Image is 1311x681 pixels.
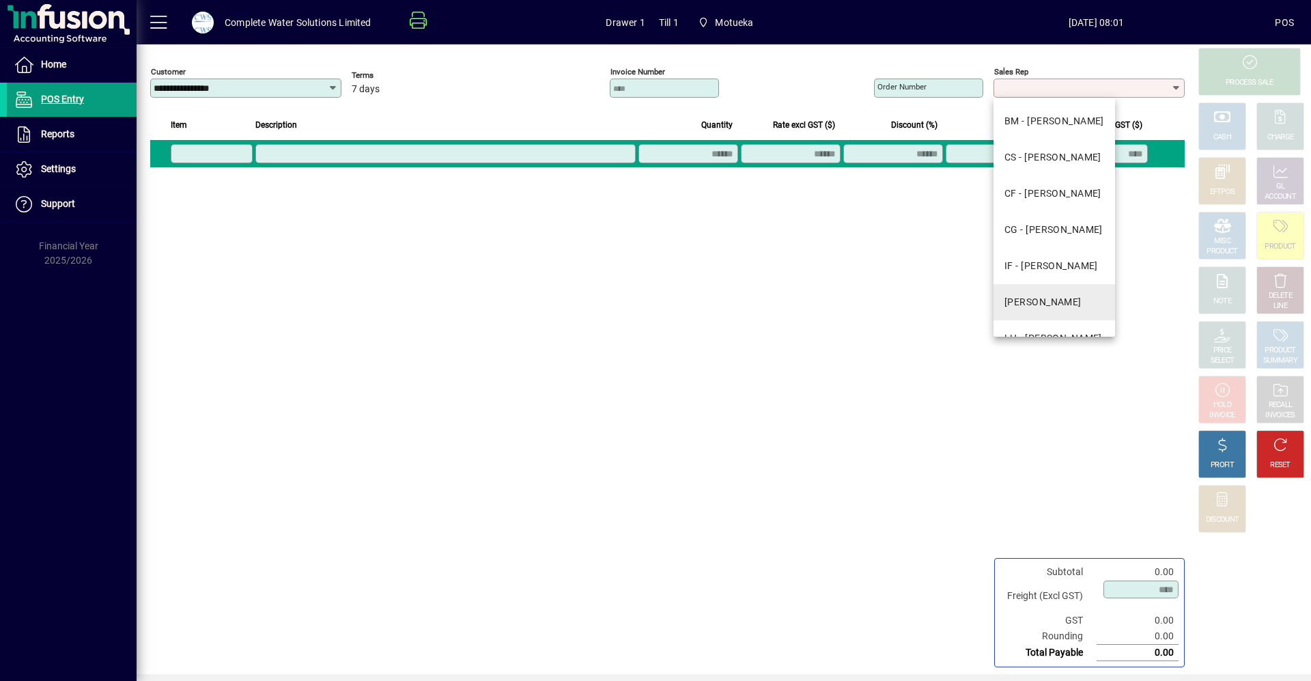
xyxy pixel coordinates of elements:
div: PRODUCT [1207,247,1237,257]
td: 0.00 [1097,628,1179,645]
button: Profile [181,10,225,35]
div: CHARGE [1267,133,1294,143]
mat-option: BM - Blair McFarlane [993,103,1115,139]
div: CG - [PERSON_NAME] [1004,223,1103,237]
div: PROFIT [1211,460,1234,471]
mat-option: LH - Liam Hendren [993,320,1115,357]
a: Reports [7,117,137,152]
div: BM - [PERSON_NAME] [1004,114,1104,128]
mat-option: CG - Crystal Gaiger [993,212,1115,248]
div: RECALL [1269,400,1293,411]
div: CS - [PERSON_NAME] [1004,150,1101,165]
div: MISC [1214,236,1230,247]
span: Item [171,117,187,133]
span: Quantity [701,117,733,133]
div: PRICE [1213,346,1232,356]
span: Motueka [715,12,753,33]
td: Freight (Excl GST) [1000,580,1097,613]
div: DISCOUNT [1206,515,1239,525]
mat-option: IF - Ian Fry [993,248,1115,284]
td: 0.00 [1097,613,1179,628]
div: PRODUCT [1265,346,1295,356]
a: Home [7,48,137,82]
div: DELETE [1269,291,1292,301]
mat-label: Invoice number [610,67,665,77]
div: SUMMARY [1263,356,1297,366]
mat-label: Sales rep [994,67,1028,77]
div: CASH [1213,133,1231,143]
span: Drawer 1 [606,12,645,33]
td: Rounding [1000,628,1097,645]
div: LH - [PERSON_NAME] [1004,331,1102,346]
span: Home [41,59,66,70]
span: Till 1 [659,12,679,33]
td: Subtotal [1000,564,1097,580]
div: NOTE [1213,296,1231,307]
div: INVOICE [1209,411,1235,421]
div: PRODUCT [1265,242,1295,252]
td: Total Payable [1000,645,1097,661]
div: RESET [1270,460,1291,471]
span: Motueka [692,10,759,35]
span: Description [255,117,297,133]
span: Terms [352,71,434,80]
a: Settings [7,152,137,186]
div: CF - [PERSON_NAME] [1004,186,1101,201]
div: HOLD [1213,400,1231,411]
div: GL [1276,182,1285,192]
div: POS [1275,12,1294,33]
div: PROCESS SALE [1226,78,1273,88]
div: EFTPOS [1210,187,1235,197]
span: 7 days [352,84,380,95]
div: [PERSON_NAME] [1004,295,1082,309]
mat-option: CS - Carl Sladen [993,139,1115,176]
div: INVOICES [1265,411,1295,421]
span: POS Entry [41,94,84,105]
mat-label: Customer [151,67,186,77]
div: IF - [PERSON_NAME] [1004,259,1098,273]
span: Support [41,198,75,209]
mat-label: Order number [877,82,927,92]
span: Settings [41,163,76,174]
td: GST [1000,613,1097,628]
div: Complete Water Solutions Limited [225,12,371,33]
div: ACCOUNT [1265,192,1296,202]
mat-option: JB - Jeff Berkett [993,284,1115,320]
td: 0.00 [1097,564,1179,580]
span: [DATE] 08:01 [917,12,1275,33]
td: 0.00 [1097,645,1179,661]
span: Discount (%) [891,117,938,133]
div: SELECT [1211,356,1235,366]
div: LINE [1273,301,1287,311]
a: Support [7,187,137,221]
span: Reports [41,128,74,139]
mat-option: CF - Clint Fry [993,176,1115,212]
span: Rate excl GST ($) [773,117,835,133]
